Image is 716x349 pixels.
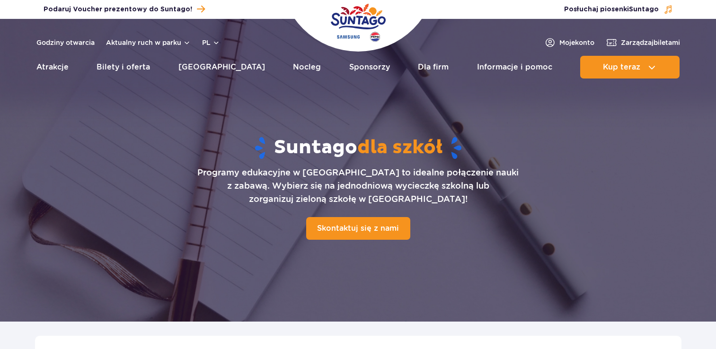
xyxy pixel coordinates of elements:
[97,56,150,79] a: Bilety i oferta
[202,38,220,47] button: pl
[418,56,449,79] a: Dla firm
[621,38,680,47] span: Zarządzaj biletami
[629,6,659,13] span: Suntago
[44,5,192,14] span: Podaruj Voucher prezentowy do Suntago!
[477,56,552,79] a: Informacje i pomoc
[357,136,442,159] span: dla szkół
[544,37,594,48] a: Mojekonto
[580,56,680,79] button: Kup teraz
[317,224,399,233] span: Skontaktuj się z nami
[293,56,321,79] a: Nocleg
[178,56,265,79] a: [GEOGRAPHIC_DATA]
[559,38,594,47] span: Moje konto
[349,56,390,79] a: Sponsorzy
[36,56,69,79] a: Atrakcje
[564,5,673,14] button: Posłuchaj piosenkiSuntago
[197,166,519,206] p: Programy edukacyjne w [GEOGRAPHIC_DATA] to idealne połączenie nauki z zabawą. Wybierz się na jedn...
[564,5,659,14] span: Posłuchaj piosenki
[44,3,205,16] a: Podaruj Voucher prezentowy do Suntago!
[603,63,640,71] span: Kup teraz
[306,217,410,240] a: Skontaktuj się z nami
[36,38,95,47] a: Godziny otwarcia
[54,136,663,160] h1: Suntago
[106,39,191,46] button: Aktualny ruch w parku
[606,37,680,48] a: Zarządzajbiletami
